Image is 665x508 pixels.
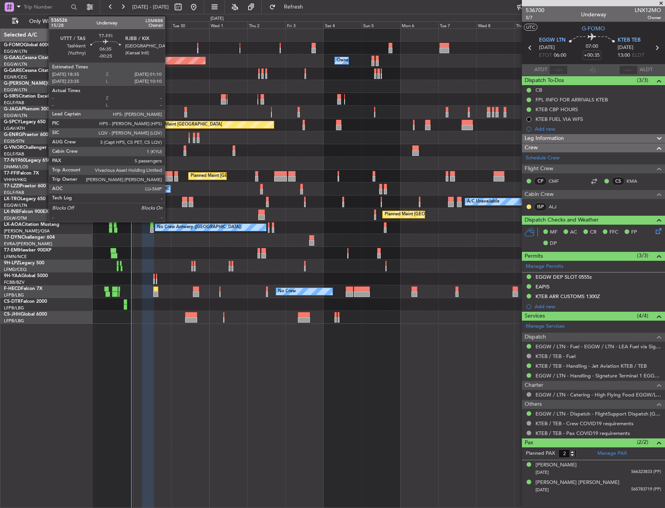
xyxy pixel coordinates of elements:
[4,81,90,86] a: G-[PERSON_NAME]Cessna Citation XLS
[24,1,68,13] input: Trip Number
[4,43,50,47] a: G-FOMOGlobal 6000
[4,164,28,170] a: DNMM/LOS
[535,116,583,122] div: KTEB FUEL VIA WFS
[631,229,637,236] span: FP
[4,318,24,324] a: LFPB/LBG
[4,68,22,73] span: G-GARE
[526,323,565,330] a: Manage Services
[525,312,545,321] span: Services
[526,263,563,271] a: Manage Permits
[514,21,553,28] div: Thu 9
[586,43,598,51] span: 07:00
[277,4,310,10] span: Refresh
[209,21,247,28] div: Wed 1
[535,87,542,93] div: CB
[4,107,49,112] a: G-JAGAPhenom 300
[618,52,630,59] span: 13:00
[597,450,627,457] a: Manage PAX
[4,133,48,137] a: G-ENRGPraetor 600
[525,216,598,225] span: Dispatch Checks and Weather
[157,222,241,233] div: No Crew Antwerp ([GEOGRAPHIC_DATA])
[535,372,661,379] a: EGGW / LTN - Handling - Signature Terminal 1 EGGW / LTN
[526,14,544,21] span: 5/7
[4,56,22,60] span: G-GAAL
[95,21,133,28] div: Sun 28
[4,261,44,265] a: 9H-LPZLegacy 500
[539,52,552,59] span: ETOT
[94,16,107,22] div: [DATE]
[278,286,296,297] div: No Crew
[535,106,578,113] div: KTEB CBP HOURS
[247,21,285,28] div: Thu 2
[4,228,50,234] a: [PERSON_NAME]/QSA
[535,343,661,350] a: EGGW / LTN - Fuel - EGGW / LTN - LEA Fuel via Signature in EGGW
[4,286,21,291] span: F-HECD
[4,126,25,131] a: LGAV/ATH
[337,55,350,66] div: Owner
[550,229,557,236] span: MF
[9,15,84,28] button: Only With Activity
[635,14,661,21] span: Owner
[534,177,547,185] div: CP
[4,145,56,150] a: G-VNORChallenger 650
[534,203,547,211] div: ISP
[4,274,21,278] span: 9H-YAA
[525,143,538,152] span: Crew
[132,3,169,10] span: [DATE] - [DATE]
[535,96,608,103] div: FPL INFO FOR ARRIVALS KTEB
[535,420,633,427] a: KTEB / TEB - Crew COVID19 requirements
[4,158,51,163] a: T7-N1960Legacy 650
[4,184,20,189] span: T7-LZZI
[133,21,171,28] div: Mon 29
[525,190,554,199] span: Cabin Crew
[4,209,19,214] span: LX-INB
[4,74,27,80] a: EGNR/CEG
[59,183,185,195] div: A/C Unavailable [GEOGRAPHIC_DATA] ([GEOGRAPHIC_DATA])
[4,222,22,227] span: LX-AOA
[4,184,46,189] a: T7-LZZIPraetor 600
[535,293,600,300] div: KTEB ARR CUSTOMS 1300Z
[554,52,566,59] span: 06:00
[631,486,661,493] span: 565783719 (PP)
[525,381,543,390] span: Charter
[534,66,547,74] span: ATOT
[4,209,65,214] a: LX-INBFalcon 900EX EASy II
[535,274,592,280] div: EGGW DEP SLOT 0555z
[266,1,312,13] button: Refresh
[4,56,68,60] a: G-GAALCessna Citation XLS+
[4,312,47,317] a: CS-JHHGlobal 6000
[4,292,24,298] a: LFPB/LBG
[525,400,542,409] span: Others
[582,24,605,33] span: G-FOMO
[535,126,661,132] div: Add new
[4,235,55,240] a: T7-DYNChallenger 604
[637,312,648,320] span: (4/4)
[4,177,27,183] a: VHHH/HKG
[525,164,553,173] span: Flight Crew
[118,93,240,105] div: Planned Maint [GEOGRAPHIC_DATA] ([GEOGRAPHIC_DATA])
[524,24,537,31] button: UTC
[535,430,630,436] a: KTEB / TEB - Pax COVID19 requirements
[590,229,597,236] span: CR
[4,94,19,99] span: G-SIRS
[525,252,543,261] span: Permits
[570,229,577,236] span: AC
[535,479,619,487] div: [PERSON_NAME] [PERSON_NAME]
[539,37,565,44] span: EGGW LTN
[526,6,544,14] span: 536700
[535,461,577,469] div: [PERSON_NAME]
[637,251,648,260] span: (3/3)
[4,235,21,240] span: T7-DYN
[4,222,59,227] a: LX-AOACitation Mustang
[535,363,647,369] a: KTEB / TEB - Handling - Jet Aviation KTEB / TEB
[191,170,313,182] div: Planned Maint [GEOGRAPHIC_DATA] ([GEOGRAPHIC_DATA])
[4,261,19,265] span: 9H-LPZ
[549,203,566,210] a: ALJ
[535,303,661,310] div: Add new
[4,49,27,54] a: EGGW/LTN
[4,215,27,221] a: EDLW/DTM
[438,21,476,28] div: Tue 7
[4,274,48,278] a: 9H-YAAGlobal 5000
[4,241,52,247] a: EVRA/[PERSON_NAME]
[362,21,400,28] div: Sun 5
